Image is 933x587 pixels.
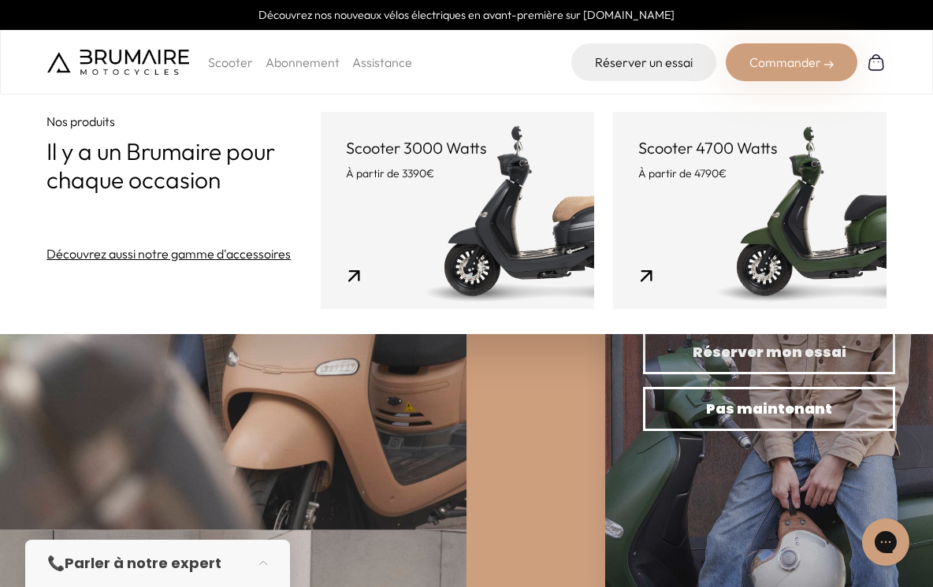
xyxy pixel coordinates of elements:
[726,43,857,81] div: Commander
[266,54,340,70] a: Abonnement
[346,165,569,181] p: À partir de 3390€
[321,112,594,309] a: Scooter 3000 Watts À partir de 3390€
[208,53,253,72] p: Scooter
[824,60,834,69] img: right-arrow-2.png
[46,244,291,263] a: Découvrez aussi notre gamme d'accessoires
[854,513,917,571] iframe: Gorgias live chat messenger
[46,112,321,131] p: Nos produits
[571,43,716,81] a: Réserver un essai
[346,137,569,159] p: Scooter 3000 Watts
[352,54,412,70] a: Assistance
[47,50,189,75] img: Brumaire Motocycles
[867,53,886,72] img: Panier
[613,112,887,309] a: Scooter 4700 Watts À partir de 4790€
[46,137,321,194] p: Il y a un Brumaire pour chaque occasion
[638,165,861,181] p: À partir de 4790€
[638,137,861,159] p: Scooter 4700 Watts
